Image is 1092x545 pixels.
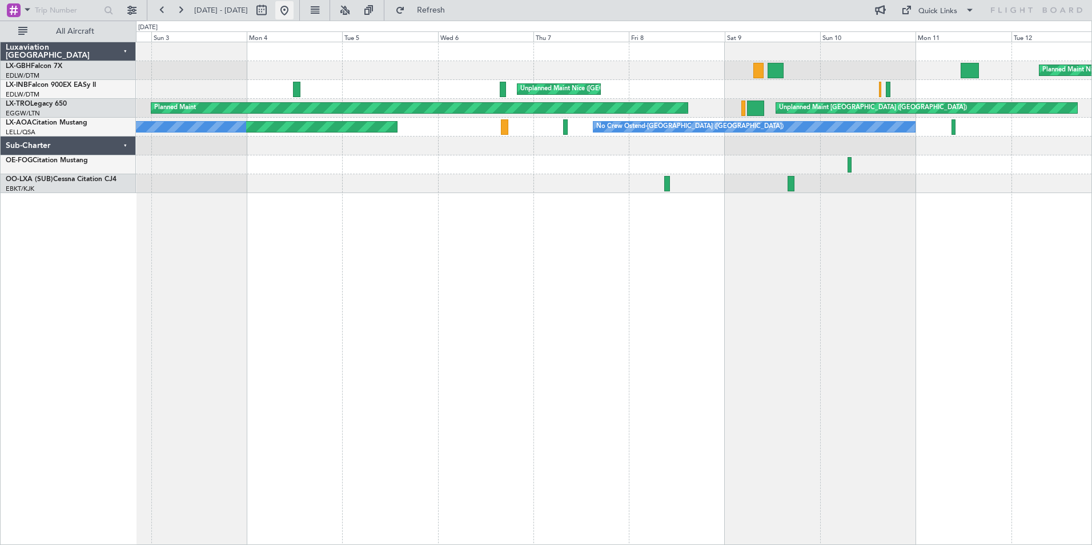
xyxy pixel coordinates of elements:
[390,1,459,19] button: Refresh
[896,1,980,19] button: Quick Links
[6,71,39,80] a: EDLW/DTM
[154,99,196,117] div: Planned Maint
[6,119,87,126] a: LX-AOACitation Mustang
[6,101,67,107] a: LX-TROLegacy 650
[596,118,784,135] div: No Crew Ostend-[GEOGRAPHIC_DATA] ([GEOGRAPHIC_DATA])
[725,31,820,42] div: Sat 9
[916,31,1011,42] div: Mon 11
[6,63,31,70] span: LX-GBH
[6,82,28,89] span: LX-INB
[533,31,629,42] div: Thu 7
[6,176,117,183] a: OO-LXA (SUB)Cessna Citation CJ4
[6,63,62,70] a: LX-GBHFalcon 7X
[194,5,248,15] span: [DATE] - [DATE]
[520,81,656,98] div: Unplanned Maint Nice ([GEOGRAPHIC_DATA])
[820,31,916,42] div: Sun 10
[30,27,121,35] span: All Aircraft
[138,23,158,33] div: [DATE]
[342,31,437,42] div: Tue 5
[6,185,34,193] a: EBKT/KJK
[247,31,342,42] div: Mon 4
[35,2,101,19] input: Trip Number
[438,31,533,42] div: Wed 6
[6,82,96,89] a: LX-INBFalcon 900EX EASy II
[6,109,40,118] a: EGGW/LTN
[6,101,30,107] span: LX-TRO
[6,157,33,164] span: OE-FOG
[6,119,32,126] span: LX-AOA
[779,99,967,117] div: Unplanned Maint [GEOGRAPHIC_DATA] ([GEOGRAPHIC_DATA])
[407,6,455,14] span: Refresh
[6,176,53,183] span: OO-LXA (SUB)
[629,31,724,42] div: Fri 8
[918,6,957,17] div: Quick Links
[6,128,35,137] a: LELL/QSA
[6,90,39,99] a: EDLW/DTM
[13,22,124,41] button: All Aircraft
[6,157,88,164] a: OE-FOGCitation Mustang
[151,31,247,42] div: Sun 3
